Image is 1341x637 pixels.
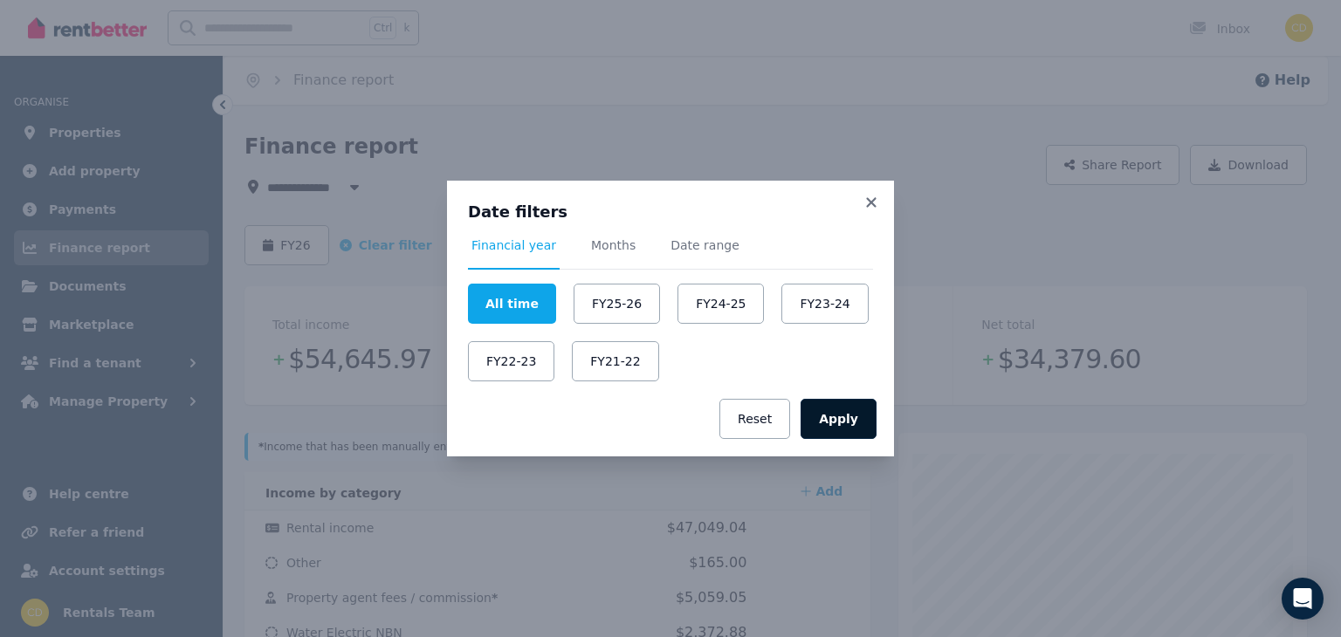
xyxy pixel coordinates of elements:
[572,341,658,381] button: FY21-22
[591,236,636,254] span: Months
[574,284,660,324] button: FY25-26
[1282,578,1324,620] div: Open Intercom Messenger
[468,341,554,381] button: FY22-23
[670,236,739,254] span: Date range
[468,284,556,324] button: All time
[471,236,556,254] span: Financial year
[468,202,873,223] h3: Date filters
[677,284,764,324] button: FY24-25
[719,399,790,439] button: Reset
[468,236,873,270] nav: Tabs
[801,399,877,439] button: Apply
[781,284,868,324] button: FY23-24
